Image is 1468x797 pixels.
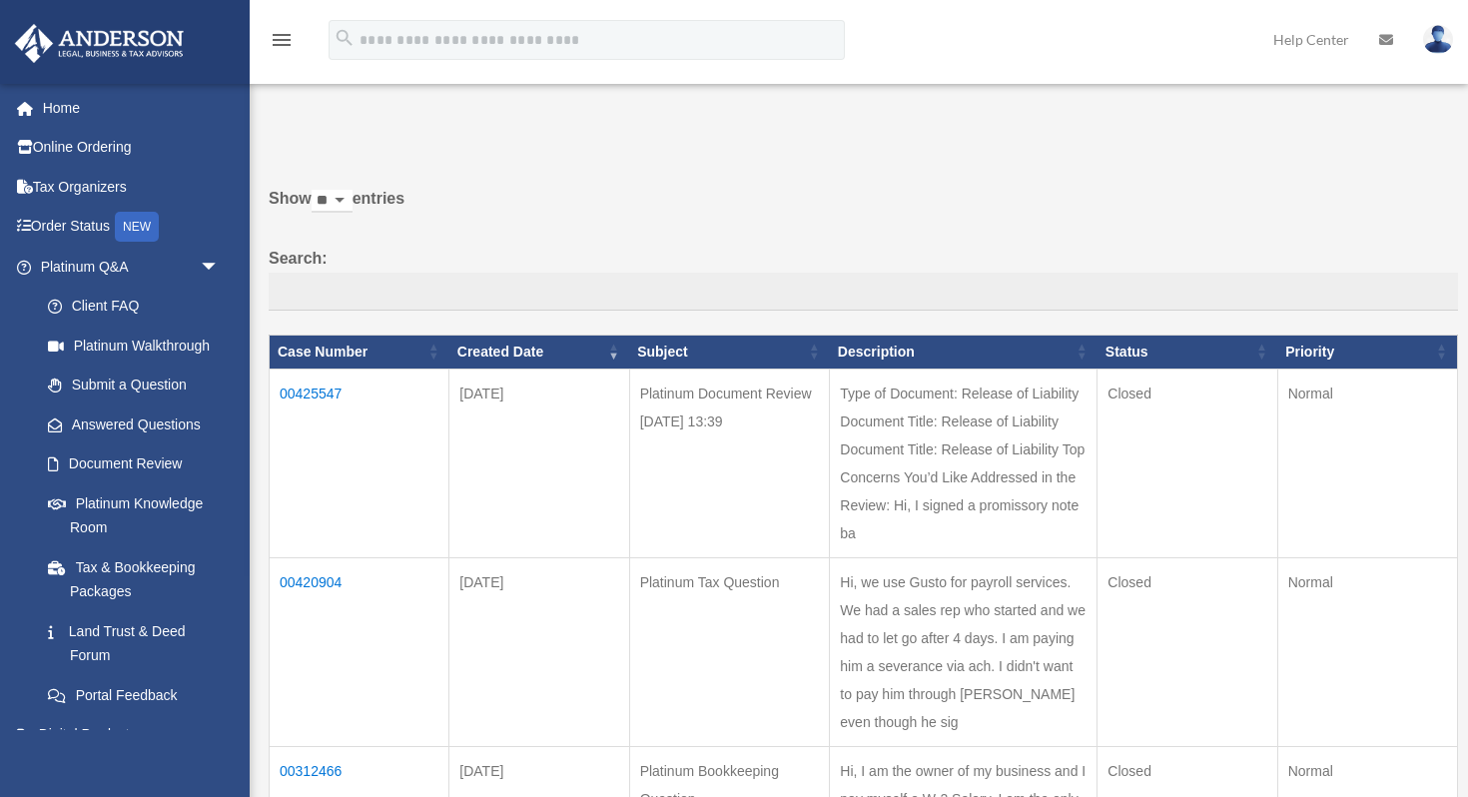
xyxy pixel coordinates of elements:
th: Case Number: activate to sort column ascending [270,335,449,369]
img: User Pic [1423,25,1453,54]
th: Status: activate to sort column ascending [1098,335,1277,369]
div: NEW [115,212,159,242]
a: Home [14,88,250,128]
a: menu [270,35,294,52]
a: Portal Feedback [28,675,240,715]
a: Document Review [28,444,240,484]
td: Type of Document: Release of Liability Document Title: Release of Liability Document Title: Relea... [830,369,1098,557]
i: search [334,27,356,49]
td: [DATE] [449,369,629,557]
a: Land Trust & Deed Forum [28,611,240,675]
th: Created Date: activate to sort column ascending [449,335,629,369]
th: Priority: activate to sort column ascending [1277,335,1457,369]
a: Online Ordering [14,128,250,168]
a: Submit a Question [28,366,240,405]
a: Digital Productsarrow_drop_down [14,715,250,755]
span: arrow_drop_down [200,715,240,756]
a: Platinum Walkthrough [28,326,240,366]
img: Anderson Advisors Platinum Portal [9,24,190,63]
label: Show entries [269,185,1458,233]
th: Subject: activate to sort column ascending [629,335,830,369]
a: Tax & Bookkeeping Packages [28,547,240,611]
td: Normal [1277,557,1457,746]
a: Platinum Q&Aarrow_drop_down [14,247,240,287]
span: arrow_drop_down [200,247,240,288]
a: Tax Organizers [14,167,250,207]
label: Search: [269,245,1458,311]
td: Platinum Document Review [DATE] 13:39 [629,369,830,557]
a: Order StatusNEW [14,207,250,248]
th: Description: activate to sort column ascending [830,335,1098,369]
i: menu [270,28,294,52]
input: Search: [269,273,1458,311]
td: 00425547 [270,369,449,557]
select: Showentries [312,190,353,213]
td: Platinum Tax Question [629,557,830,746]
a: Client FAQ [28,287,240,327]
td: Closed [1098,557,1277,746]
a: Answered Questions [28,404,230,444]
a: Platinum Knowledge Room [28,483,240,547]
td: 00420904 [270,557,449,746]
td: [DATE] [449,557,629,746]
td: Hi, we use Gusto for payroll services. We had a sales rep who started and we had to let go after ... [830,557,1098,746]
td: Closed [1098,369,1277,557]
td: Normal [1277,369,1457,557]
